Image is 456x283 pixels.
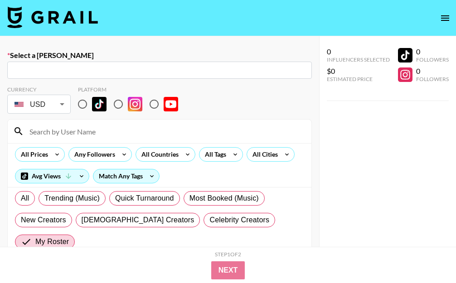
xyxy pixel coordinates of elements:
[209,215,269,225] span: Celebrity Creators
[82,215,194,225] span: [DEMOGRAPHIC_DATA] Creators
[92,97,107,111] img: TikTok
[327,47,390,56] div: 0
[436,9,454,27] button: open drawer
[211,261,245,279] button: Next
[416,47,449,56] div: 0
[78,86,185,93] div: Platform
[416,56,449,63] div: Followers
[69,148,117,161] div: Any Followers
[215,251,241,258] div: Step 1 of 2
[7,86,71,93] div: Currency
[189,193,259,204] span: Most Booked (Music)
[327,76,390,82] div: Estimated Price
[327,56,390,63] div: Influencers Selected
[93,169,159,183] div: Match Any Tags
[327,67,390,76] div: $0
[9,96,69,112] div: USD
[128,97,142,111] img: Instagram
[24,124,306,139] input: Search by User Name
[44,193,100,204] span: Trending (Music)
[35,236,69,247] span: My Roster
[15,148,50,161] div: All Prices
[416,76,449,82] div: Followers
[15,169,89,183] div: Avg Views
[21,215,66,225] span: New Creators
[164,97,178,111] img: YouTube
[247,148,280,161] div: All Cities
[7,6,98,28] img: Grail Talent
[7,51,312,60] label: Select a [PERSON_NAME]
[21,193,29,204] span: All
[199,148,228,161] div: All Tags
[115,193,174,204] span: Quick Turnaround
[136,148,180,161] div: All Countries
[416,67,449,76] div: 0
